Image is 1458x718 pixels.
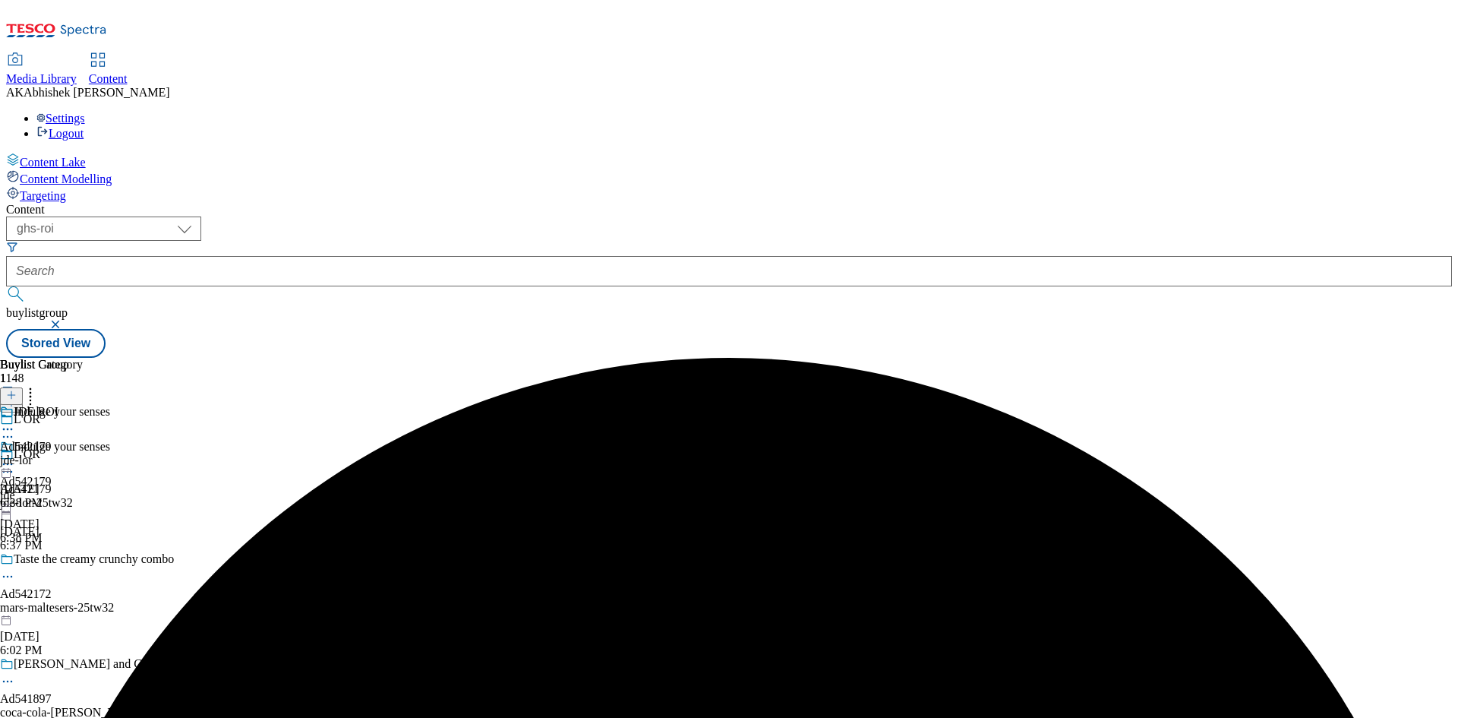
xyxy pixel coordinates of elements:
span: Content Lake [20,156,86,169]
a: Content Lake [6,153,1452,169]
svg: Search Filters [6,241,18,253]
span: Content [89,72,128,85]
a: Media Library [6,54,77,86]
div: [PERSON_NAME] and Coca-Cola [14,657,186,671]
span: Abhishek [PERSON_NAME] [24,86,169,99]
span: AK [6,86,24,99]
a: Content [89,54,128,86]
a: Targeting [6,186,1452,203]
button: Stored View [6,329,106,358]
a: Logout [36,127,84,140]
input: Search [6,256,1452,286]
a: Content Modelling [6,169,1452,186]
span: Targeting [20,189,66,202]
div: Taste the creamy crunchy combo [14,552,174,566]
span: Media Library [6,72,77,85]
div: Content [6,203,1452,217]
span: Content Modelling [20,172,112,185]
a: Settings [36,112,85,125]
div: JDE ROI [14,405,58,419]
span: buylistgroup [6,306,68,319]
